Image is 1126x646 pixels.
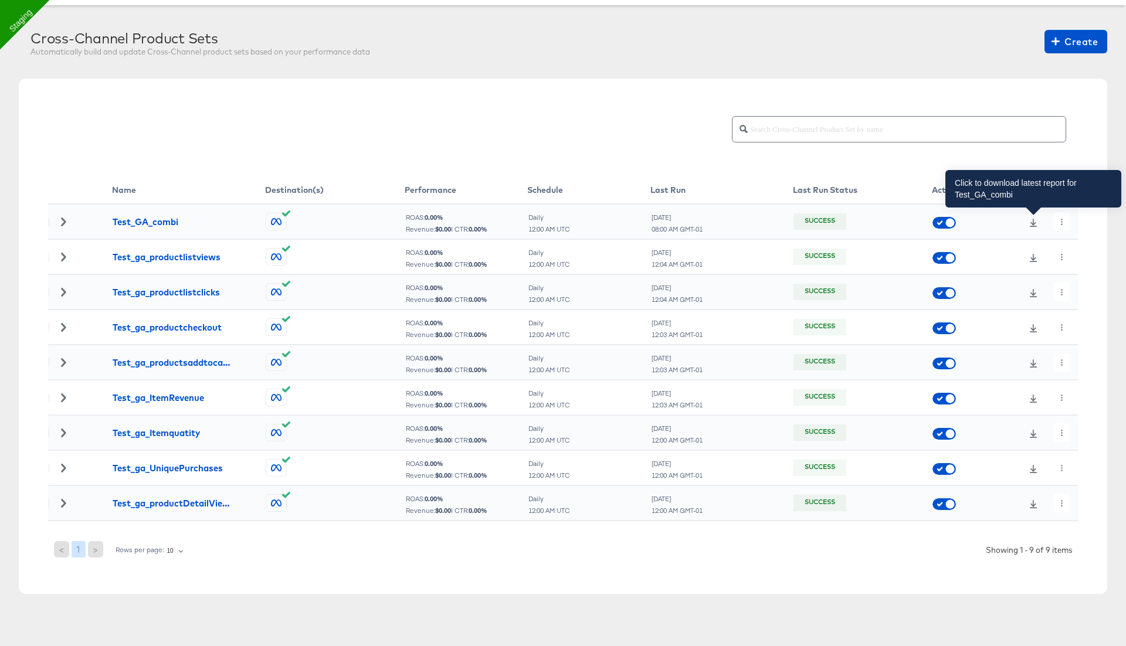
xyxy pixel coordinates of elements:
[405,401,527,409] div: Revenue: | CTR:
[76,541,80,557] span: 1
[425,494,443,503] b: 0.00 %
[651,213,703,222] div: [DATE]
[113,286,220,298] div: Test_ga_productlistclicks
[49,358,78,366] div: Toggle Row Expanded
[651,225,703,233] div: 08:00 AM GMT-01
[528,506,571,515] div: 12:00 AM UTC
[49,253,78,261] div: Toggle Row Expanded
[469,471,487,480] b: 0.00 %
[425,283,443,292] b: 0.00 %
[405,260,527,268] div: Revenue: | CTR:
[30,30,370,46] div: Cross-Channel Product Sets
[113,251,221,263] div: Test_ga_productlistviews
[435,330,451,339] b: $ 0.00
[425,318,443,327] b: 0.00 %
[793,176,932,204] th: Last Run Status
[405,176,527,204] th: Performance
[528,389,571,397] div: Daily
[651,506,703,515] div: 12:00 AM GMT-01
[651,389,703,397] div: [DATE]
[405,319,527,327] div: ROAS:
[113,392,204,404] div: Test_ga_ItemRevenue
[805,322,835,332] div: Success
[265,176,405,204] th: Destination(s)
[49,217,78,226] div: Toggle Row Expanded
[113,427,200,439] div: Test_ga_Itemquatity
[435,260,451,268] b: $ 0.00
[49,288,78,296] div: Toggle Row Expanded
[528,460,571,468] div: Daily
[405,249,527,257] div: ROAS:
[435,400,451,409] b: $ 0.00
[405,225,527,233] div: Revenue: | CTR:
[405,284,527,292] div: ROAS:
[748,112,1066,137] input: Search Cross-Channel Product Set by name
[405,436,527,444] div: Revenue: | CTR:
[805,287,835,297] div: Success
[405,495,527,503] div: ROAS:
[527,176,650,204] th: Schedule
[405,389,527,397] div: ROAS:
[405,366,527,374] div: Revenue: | CTR:
[113,356,230,369] div: Test_ga_productsaddtocart
[651,424,703,433] div: [DATE]
[469,330,487,339] b: 0.00 %
[425,353,443,362] b: 0.00 %
[435,225,451,233] b: $ 0.00
[651,295,703,304] div: 12:04 AM GMT-01
[405,354,527,362] div: ROAS:
[49,464,78,472] div: Toggle Row Expanded
[435,436,451,444] b: $ 0.00
[115,546,164,554] div: Rows per page:
[986,545,1072,556] div: Showing 1 - 9 of 9 items
[435,365,451,374] b: $ 0.00
[425,248,443,257] b: 0.00 %
[425,424,443,433] b: 0.00 %
[528,424,571,433] div: Daily
[425,459,443,468] b: 0.00 %
[651,260,703,268] div: 12:04 AM GMT-01
[651,284,703,292] div: [DATE]
[528,260,571,268] div: 12:00 AM UTC
[405,460,527,468] div: ROAS:
[167,544,185,559] div: 10
[113,462,223,474] div: Test_ga_UniquePurchases
[49,429,78,437] div: Toggle Row Expanded
[435,506,451,515] b: $ 0.00
[651,366,703,374] div: 12:03 AM GMT-01
[469,436,487,444] b: 0.00 %
[30,46,370,57] div: Automatically build and update Cross-Channel product sets based on your performance data
[805,216,835,227] div: Success
[405,471,527,480] div: Revenue: | CTR:
[435,295,451,304] b: $ 0.00
[651,319,703,327] div: [DATE]
[528,225,571,233] div: 12:00 AM UTC
[469,260,487,268] b: 0.00 %
[805,463,835,473] div: Success
[113,497,230,509] div: Test_ga_productDetailViews
[805,498,835,508] div: Success
[528,436,571,444] div: 12:00 AM UTC
[425,213,443,222] b: 0.00 %
[425,389,443,397] b: 0.00 %
[528,249,571,257] div: Daily
[1044,30,1107,53] button: Create
[469,506,487,515] b: 0.00 %
[405,213,527,222] div: ROAS:
[405,424,527,433] div: ROAS:
[805,392,835,403] div: Success
[651,401,703,409] div: 12:03 AM GMT-01
[805,357,835,368] div: Success
[651,354,703,362] div: [DATE]
[528,213,571,222] div: Daily
[805,427,835,438] div: Success
[651,471,703,480] div: 12:00 AM GMT-01
[49,323,78,331] div: Toggle Row Expanded
[113,216,178,228] div: Test_GA_combi
[469,400,487,409] b: 0.00 %
[528,295,571,304] div: 12:00 AM UTC
[469,225,487,233] b: 0.00 %
[1054,33,1098,50] span: Create
[651,249,703,257] div: [DATE]
[651,331,703,339] div: 12:03 AM GMT-01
